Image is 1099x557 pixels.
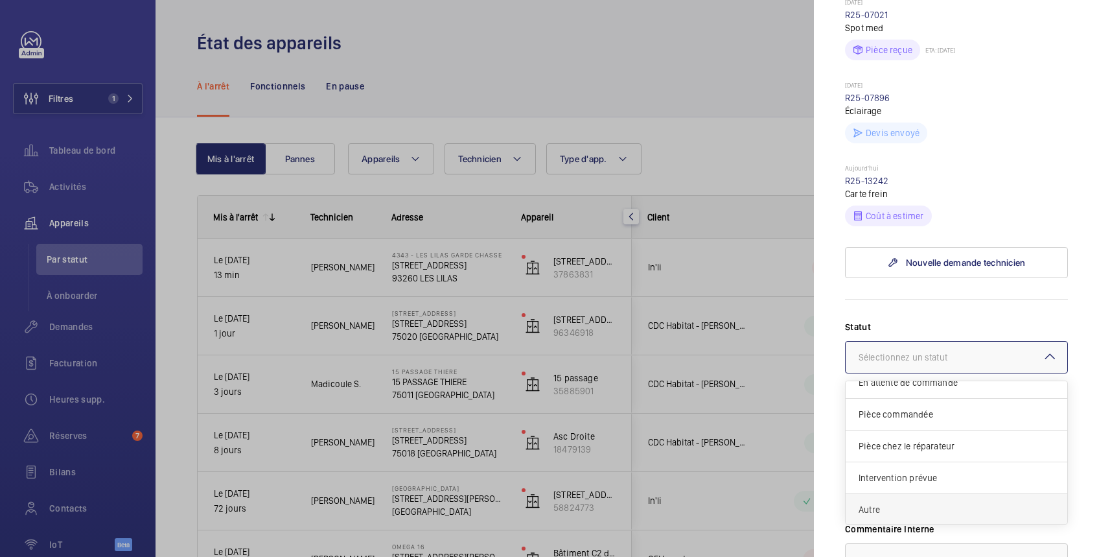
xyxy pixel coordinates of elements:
[859,440,1054,453] span: Pièce chez le réparateur
[845,10,888,20] a: R25-07021
[920,46,955,54] p: ETA: [DATE]
[845,81,1068,91] p: [DATE]
[845,176,889,186] a: R25-13242
[845,247,1068,278] a: Nouvelle demande technicien
[845,523,1068,536] label: Commentaire Interne
[845,320,1068,333] label: Statut
[866,43,912,56] p: Pièce reçue
[845,21,1068,34] p: Spot med
[866,126,920,139] p: Devis envoyé
[845,164,1068,174] p: Aujourd'hui
[845,93,890,103] a: R25-07896
[866,209,924,222] p: Coût à estimer
[845,187,1068,200] p: Carte frein
[859,408,1054,421] span: Pièce commandée
[845,104,1068,117] p: Éclairage
[859,351,980,364] div: Sélectionnez un statut
[859,471,1054,484] span: Intervention prévue
[859,503,1054,516] span: Autre
[845,381,1068,525] ng-dropdown-panel: Options list
[859,376,1054,389] span: En attente de commande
